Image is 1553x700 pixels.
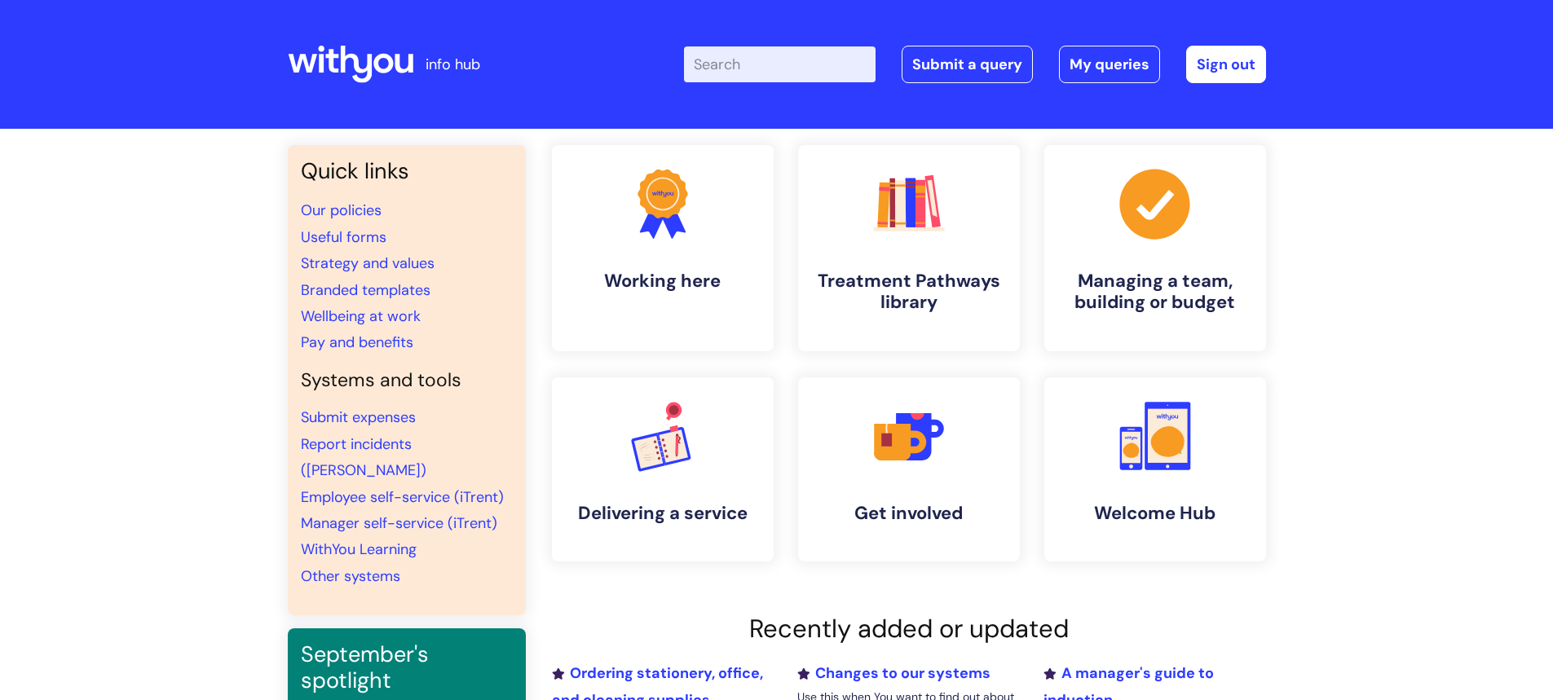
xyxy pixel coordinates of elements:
[798,377,1020,561] a: Get involved
[798,145,1020,351] a: Treatment Pathways library
[301,158,513,184] h3: Quick links
[565,503,761,524] h4: Delivering a service
[565,271,761,292] h4: Working here
[301,332,413,352] a: Pay and benefits
[684,46,876,82] input: Search
[301,566,400,586] a: Other systems
[301,253,435,273] a: Strategy and values
[301,407,416,427] a: Submit expenses
[301,369,513,392] h4: Systems and tools
[301,306,421,326] a: Wellbeing at work
[1044,377,1266,561] a: Welcome Hub
[1057,503,1253,524] h4: Welcome Hub
[1044,145,1266,351] a: Managing a team, building or budget
[301,641,513,694] h3: September's spotlight
[301,200,382,220] a: Our policies
[797,663,990,683] a: Changes to our systems
[811,503,1007,524] h4: Get involved
[301,487,504,507] a: Employee self-service (iTrent)
[426,51,480,77] p: info hub
[301,434,426,480] a: Report incidents ([PERSON_NAME])
[301,227,386,247] a: Useful forms
[301,539,417,559] a: WithYou Learning
[552,145,774,351] a: Working here
[1057,271,1253,314] h4: Managing a team, building or budget
[902,46,1033,83] a: Submit a query
[552,377,774,561] a: Delivering a service
[684,46,1266,83] div: | -
[552,614,1266,644] h2: Recently added or updated
[811,271,1007,314] h4: Treatment Pathways library
[301,280,430,300] a: Branded templates
[301,513,497,533] a: Manager self-service (iTrent)
[1186,46,1266,83] a: Sign out
[1059,46,1160,83] a: My queries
